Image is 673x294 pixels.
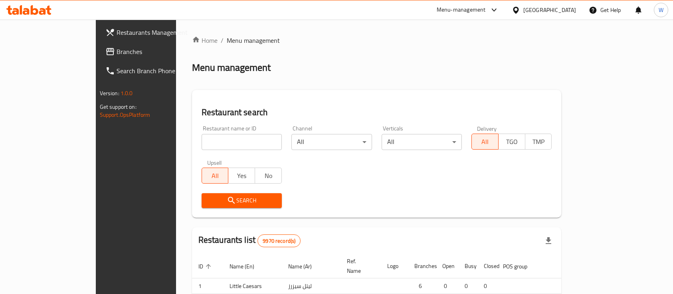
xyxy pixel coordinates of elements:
[523,6,576,14] div: [GEOGRAPHIC_DATA]
[257,234,301,247] div: Total records count
[117,66,202,76] span: Search Branch Phone
[498,134,525,150] button: TGO
[347,256,371,276] span: Ref. Name
[282,278,340,294] td: ليتل سيزرز
[227,36,280,45] span: Menu management
[255,168,282,184] button: No
[475,136,495,148] span: All
[207,160,222,165] label: Upsell
[192,36,562,45] nav: breadcrumb
[117,47,202,56] span: Branches
[408,254,436,278] th: Branches
[437,5,486,15] div: Menu-management
[258,170,279,182] span: No
[232,170,252,182] span: Yes
[477,126,497,131] label: Delivery
[99,61,208,80] a: Search Branch Phone
[502,136,522,148] span: TGO
[529,136,549,148] span: TMP
[288,262,322,271] span: Name (Ar)
[117,28,202,37] span: Restaurants Management
[202,106,552,118] h2: Restaurant search
[99,23,208,42] a: Restaurants Management
[436,278,458,294] td: 0
[99,42,208,61] a: Branches
[100,102,137,112] span: Get support on:
[503,262,538,271] span: POS group
[436,254,458,278] th: Open
[228,168,255,184] button: Yes
[525,134,552,150] button: TMP
[198,262,214,271] span: ID
[458,278,477,294] td: 0
[202,193,282,208] button: Search
[223,278,282,294] td: Little Caesars
[659,6,663,14] span: W
[100,110,150,120] a: Support.OpsPlatform
[381,254,408,278] th: Logo
[458,254,477,278] th: Busy
[408,278,436,294] td: 6
[202,134,282,150] input: Search for restaurant name or ID..
[205,170,226,182] span: All
[471,134,499,150] button: All
[100,88,119,98] span: Version:
[291,134,372,150] div: All
[121,88,133,98] span: 1.0.0
[258,237,300,245] span: 9970 record(s)
[208,196,275,206] span: Search
[477,278,497,294] td: 0
[221,36,224,45] li: /
[539,231,558,250] div: Export file
[192,61,271,74] h2: Menu management
[477,254,497,278] th: Closed
[230,262,265,271] span: Name (En)
[202,168,229,184] button: All
[382,134,462,150] div: All
[198,234,301,247] h2: Restaurants list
